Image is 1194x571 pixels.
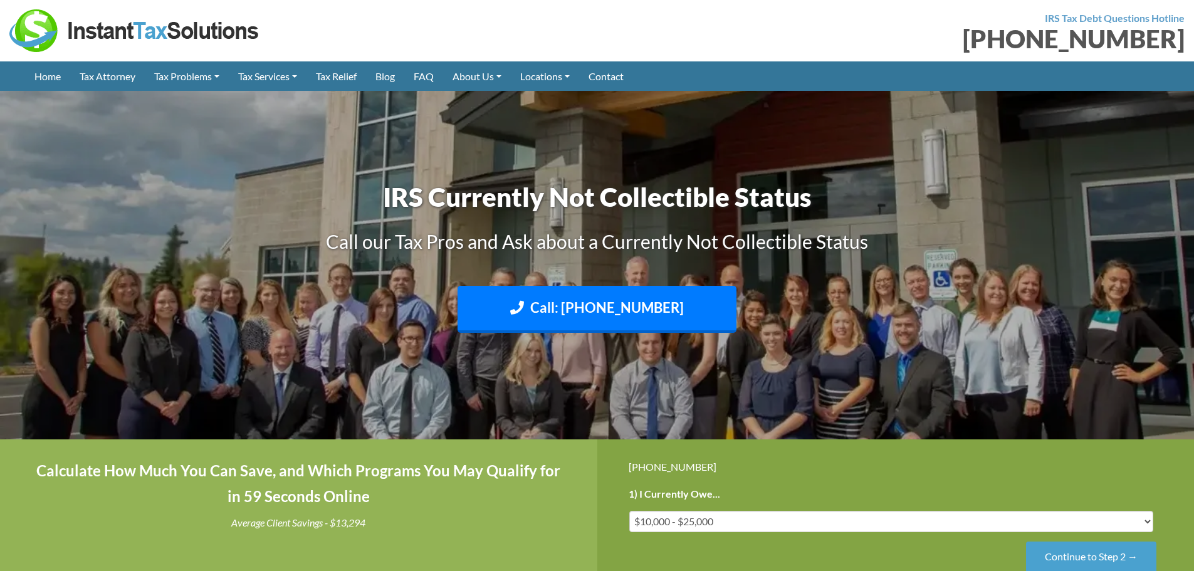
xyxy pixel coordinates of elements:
[579,61,633,91] a: Contact
[231,516,365,528] i: Average Client Savings - $13,294
[629,488,720,501] label: 1) I Currently Owe...
[31,458,566,510] h4: Calculate How Much You Can Save, and Which Programs You May Qualify for in 59 Seconds Online
[249,179,945,216] h1: IRS Currently Not Collectible Status
[511,61,579,91] a: Locations
[229,61,306,91] a: Tax Services
[70,61,145,91] a: Tax Attorney
[9,9,260,52] img: Instant Tax Solutions Logo
[145,61,229,91] a: Tax Problems
[249,228,945,254] h3: Call our Tax Pros and Ask about a Currently Not Collectible Status
[366,61,404,91] a: Blog
[443,61,511,91] a: About Us
[629,458,1163,475] div: [PHONE_NUMBER]
[306,61,366,91] a: Tax Relief
[404,61,443,91] a: FAQ
[1045,12,1185,24] strong: IRS Tax Debt Questions Hotline
[9,23,260,35] a: Instant Tax Solutions Logo
[607,26,1185,51] div: [PHONE_NUMBER]
[458,286,736,333] a: Call: [PHONE_NUMBER]
[25,61,70,91] a: Home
